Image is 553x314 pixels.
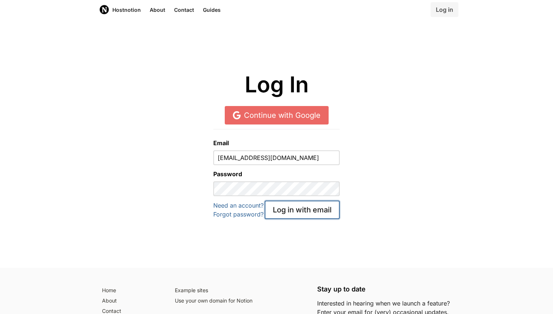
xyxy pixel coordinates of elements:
[265,201,340,219] button: Log in with email
[99,296,163,306] a: About
[431,2,458,17] a: Log in
[225,106,329,124] a: Continue with Google
[317,286,454,293] h5: Stay up to date
[99,286,163,296] a: Home
[213,170,339,178] label: Password
[172,296,309,306] a: Use your own domain for Notion
[99,72,454,97] h1: Log In
[172,286,309,296] a: Example sites
[213,211,264,218] a: Forgot password?
[213,202,264,209] a: Need an account?
[99,4,109,15] img: Host Notion logo
[213,139,339,147] label: Email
